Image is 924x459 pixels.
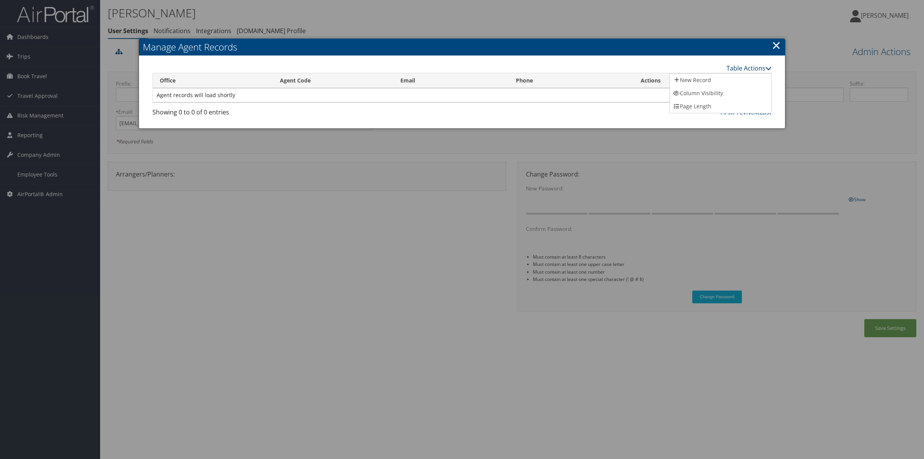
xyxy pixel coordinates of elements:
[152,108,299,121] div: Showing 0 to 0 of 0 entries
[760,108,772,116] a: Last
[393,73,509,88] th: Email: activate to sort column ascending
[634,73,771,88] th: Actions
[720,108,733,116] a: First
[509,73,634,88] th: Phone: activate to sort column ascending
[726,64,772,72] a: Table Actions
[772,37,781,53] a: Close
[273,73,393,88] th: Agent Code: activate to sort column ascending
[670,74,771,87] a: New Record
[670,100,771,113] a: Page Length
[153,73,273,88] th: Office: activate to sort column ascending
[733,108,746,116] a: Prev
[670,87,771,100] a: Column Visibility
[153,88,771,102] td: Agent records will load shortly
[746,108,760,116] a: Next
[139,39,785,55] h2: Manage Agent Records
